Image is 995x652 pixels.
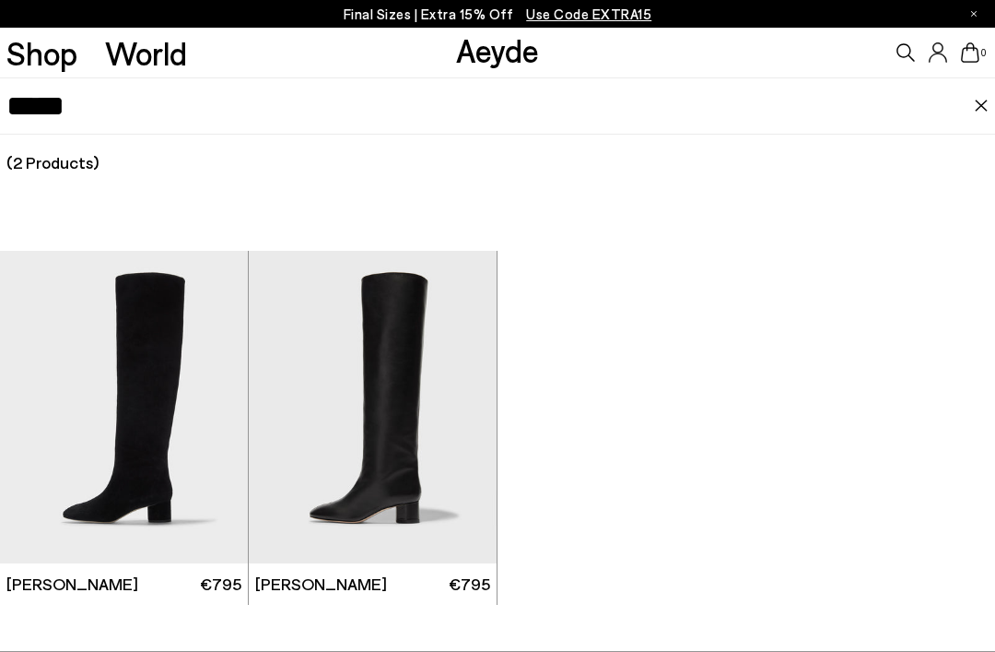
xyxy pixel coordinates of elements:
a: World [105,37,187,69]
img: close.svg [974,100,989,113]
a: 0 [961,42,979,63]
span: [PERSON_NAME] [6,573,138,596]
a: [PERSON_NAME] €795 [249,563,497,605]
span: €795 [200,573,241,596]
p: Final Sizes | Extra 15% Off [344,3,652,26]
img: Willa Leather Over-Knee Boots [249,251,497,563]
span: [PERSON_NAME] [255,573,387,596]
span: €795 [449,573,490,596]
span: 0 [979,48,989,58]
a: Aeyde [456,30,539,69]
span: Navigate to /collections/ss25-final-sizes [526,6,651,22]
a: Shop [6,37,77,69]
